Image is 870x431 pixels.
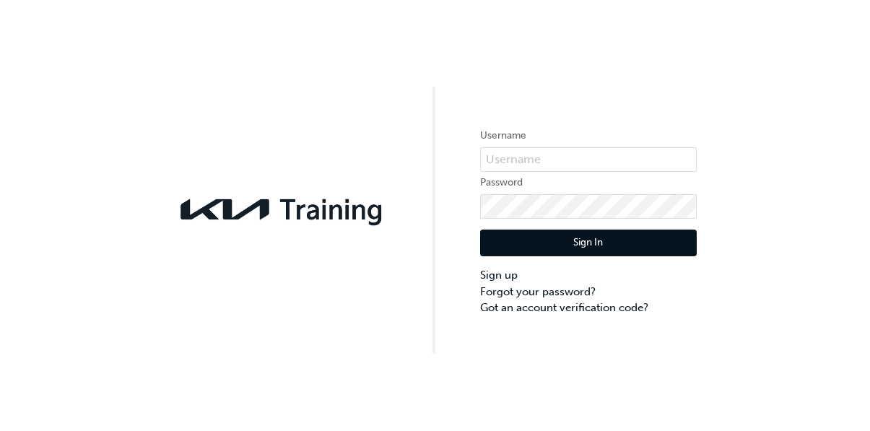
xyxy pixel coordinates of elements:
input: Username [480,147,697,172]
a: Sign up [480,267,697,284]
label: Password [480,174,697,191]
a: Forgot your password? [480,284,697,300]
a: Got an account verification code? [480,300,697,316]
img: kia-training [174,190,391,229]
label: Username [480,127,697,144]
button: Sign In [480,230,697,257]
